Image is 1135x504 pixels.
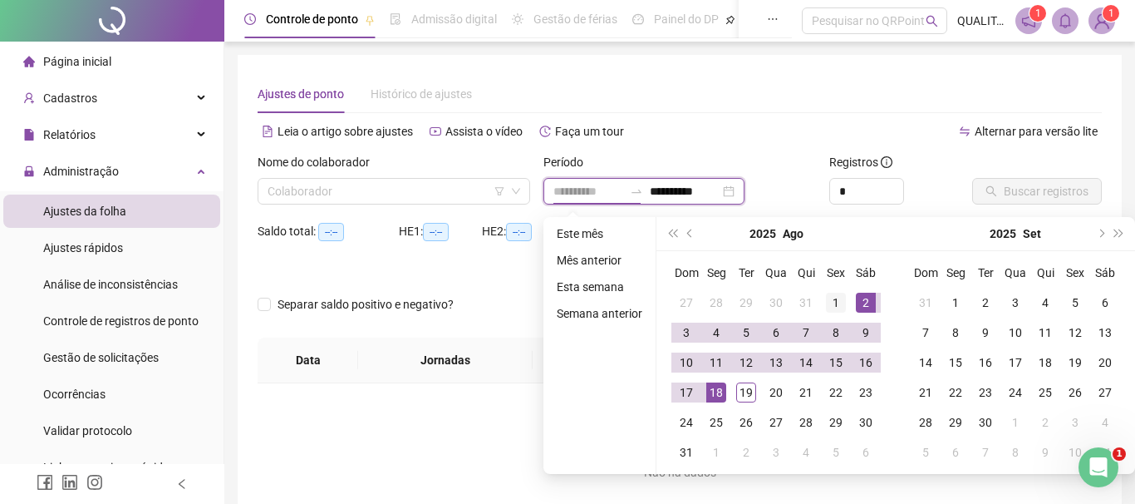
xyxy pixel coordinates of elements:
td: 2025-09-28 [911,408,941,437]
td: 2025-09-30 [970,408,1000,437]
div: 5 [826,442,846,462]
span: Validar protocolo [43,424,132,437]
td: 2025-10-11 [1090,437,1120,467]
span: youtube [430,126,441,137]
span: history [539,126,551,137]
th: Seg [701,258,731,288]
label: Nome do colaborador [258,153,381,171]
th: Seg [941,258,970,288]
span: QUALITÁ MAIS [957,12,1005,30]
li: Semana anterior [550,304,649,324]
td: 2025-09-02 [970,288,1000,318]
span: facebook [37,474,53,491]
iframe: Intercom live chat [1078,447,1118,487]
div: 26 [736,413,756,432]
td: 2025-08-12 [731,348,761,378]
th: Sáb [1090,258,1120,288]
td: 2025-08-01 [821,288,851,318]
button: super-prev-year [663,217,681,250]
div: 13 [766,353,786,373]
td: 2025-09-03 [761,437,791,467]
div: HE 1: [399,222,482,241]
div: 11 [1035,323,1055,343]
div: 5 [736,323,756,343]
td: 2025-09-05 [821,437,851,467]
div: 23 [856,383,876,403]
td: 2025-09-09 [970,318,1000,348]
span: file-done [390,13,401,25]
li: Esta semana [550,277,649,297]
div: 28 [916,413,936,432]
div: 27 [766,413,786,432]
td: 2025-10-06 [941,437,970,467]
td: 2025-09-21 [911,378,941,408]
td: 2025-09-11 [1030,318,1060,348]
span: Página inicial [43,55,111,68]
div: 16 [856,353,876,373]
div: 21 [796,383,816,403]
div: 13 [1095,323,1115,343]
div: 4 [1035,293,1055,313]
span: linkedin [61,474,78,491]
div: 1 [826,293,846,313]
th: Qua [1000,258,1030,288]
div: 3 [1005,293,1025,313]
td: 2025-08-21 [791,378,821,408]
td: 2025-08-11 [701,348,731,378]
th: Dom [911,258,941,288]
div: 2 [736,442,756,462]
th: Qui [1030,258,1060,288]
td: 2025-09-23 [970,378,1000,408]
div: 31 [676,442,696,462]
div: 10 [676,353,696,373]
div: 7 [916,323,936,343]
div: 3 [676,323,696,343]
div: 30 [975,413,995,432]
td: 2025-09-19 [1060,348,1090,378]
span: info-circle [881,156,892,168]
li: Este mês [550,224,649,244]
th: Sex [1060,258,1090,288]
div: 2 [1035,413,1055,432]
td: 2025-08-07 [791,318,821,348]
div: 19 [736,383,756,403]
span: Alternar para versão lite [975,125,1098,138]
div: 9 [856,323,876,343]
div: 31 [796,293,816,313]
span: Cadastros [43,91,97,105]
span: Gestão de solicitações [43,351,159,364]
span: Separar saldo positivo e negativo? [271,295,460,314]
span: bell [1058,13,1073,28]
span: down [511,186,521,196]
span: filter [494,186,504,196]
td: 2025-07-28 [701,288,731,318]
div: 27 [1095,383,1115,403]
span: Assista o vídeo [445,125,523,138]
div: 10 [1065,442,1085,462]
div: 29 [736,293,756,313]
div: 6 [1095,293,1115,313]
td: 2025-09-27 [1090,378,1120,408]
td: 2025-07-29 [731,288,761,318]
td: 2025-09-07 [911,318,941,348]
div: 7 [975,442,995,462]
div: 18 [1035,353,1055,373]
div: 29 [946,413,965,432]
label: Período [543,153,594,171]
div: 17 [676,383,696,403]
div: 9 [1035,442,1055,462]
th: Data [258,338,358,383]
th: Qui [791,258,821,288]
td: 2025-09-20 [1090,348,1120,378]
div: 6 [946,442,965,462]
td: 2025-08-05 [731,318,761,348]
td: 2025-07-30 [761,288,791,318]
span: search [926,15,938,27]
span: home [23,56,35,67]
span: dashboard [632,13,644,25]
button: month panel [1023,217,1041,250]
div: 10 [1005,323,1025,343]
td: 2025-09-24 [1000,378,1030,408]
td: 2025-08-22 [821,378,851,408]
div: 3 [1065,413,1085,432]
